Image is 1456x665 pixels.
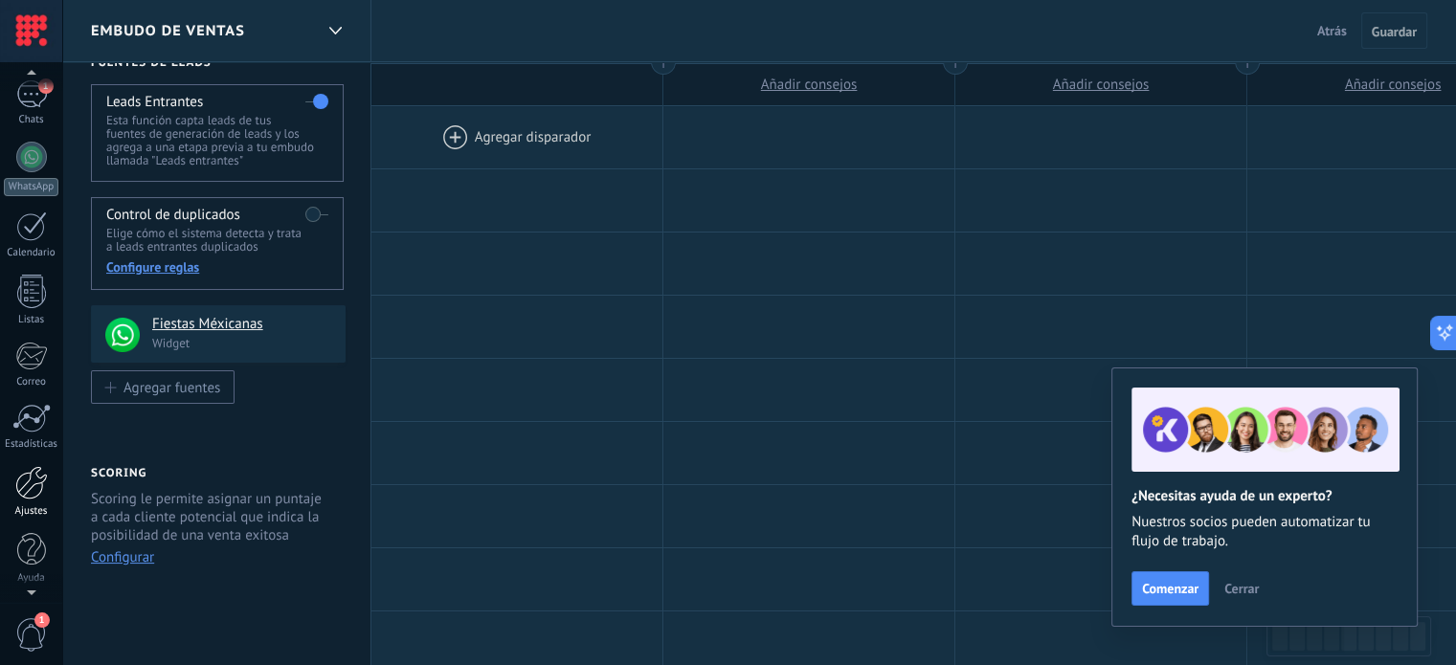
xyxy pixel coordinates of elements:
div: WhatsApp [4,178,58,196]
button: Agregar fuentes [91,370,235,404]
span: Añadir consejos [1345,76,1442,94]
span: Embudo de ventas [91,22,245,40]
p: Widget [152,335,334,351]
h4: Control de duplicados [106,206,240,224]
h4: Fiestas Méxicanas [152,315,331,334]
div: Agregar fuentes [123,379,220,395]
span: Cerrar [1224,582,1259,595]
span: Atrás [1317,22,1347,39]
span: Añadir consejos [761,76,858,94]
span: Guardar [1372,25,1417,38]
div: Ajustes [4,505,59,518]
h2: ¿Necesitas ayuda de un experto? [1131,487,1398,505]
p: Elige cómo el sistema detecta y trata a leads entrantes duplicados [106,227,327,254]
img: logo_min.png [105,318,140,352]
button: Comenzar [1131,571,1209,606]
span: Añadir consejos [1053,76,1150,94]
h2: Scoring [91,466,146,480]
h2: Fuentes de leads [91,55,346,70]
div: Estadísticas [4,438,59,451]
button: Atrás [1310,16,1355,45]
div: Chats [4,114,59,126]
h4: Leads Entrantes [106,93,203,111]
p: Scoring le permite asignar un puntaje a cada cliente potencial que indica la posibilidad de una v... [91,490,329,544]
span: 1 [34,612,50,628]
div: Configure reglas [106,258,327,276]
button: Guardar [1361,12,1427,49]
button: Configurar [91,548,154,566]
span: Nuestros socios pueden automatizar tu flujo de trabajo. [1131,513,1398,551]
button: Añadir consejos [663,64,954,105]
p: Esta función capta leads de tus fuentes de generación de leads y los agrega a una etapa previa a ... [106,114,327,167]
div: Listas [4,314,59,326]
span: Comenzar [1142,582,1198,595]
div: Embudo de ventas [319,12,351,50]
button: Cerrar [1216,574,1267,603]
div: Correo [4,376,59,388]
div: Calendario [4,247,59,259]
button: Añadir consejos [955,64,1246,105]
div: Ayuda [4,572,59,585]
